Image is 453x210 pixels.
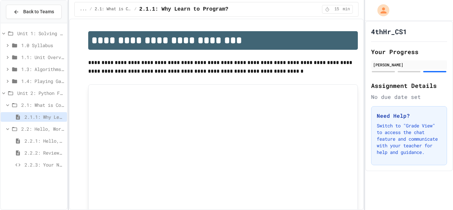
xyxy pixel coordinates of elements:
[371,47,447,56] h2: Your Progress
[21,78,64,85] span: 1.4: Playing Games
[23,8,54,15] span: Back to Teams
[21,66,64,73] span: 1.3: Algorithms - from Pseudocode to Flowcharts
[371,81,447,90] h2: Assignment Details
[17,90,64,97] span: Unit 2: Python Fundamentals
[95,7,132,12] span: 2.1: What is Code?
[17,30,64,37] span: Unit 1: Solving Problems in Computer Science
[370,3,391,18] div: My Account
[25,161,64,168] span: 2.2.3: Your Name and Favorite Movie
[377,112,441,120] h3: Need Help?
[139,5,228,13] span: 2.1.1: Why Learn to Program?
[371,93,447,101] div: No due date set
[373,62,445,68] div: [PERSON_NAME]
[21,102,64,108] span: 2.1: What is Code?
[6,5,62,19] button: Back to Teams
[21,125,64,132] span: 2.2: Hello, World!
[21,54,64,61] span: 1.1: Unit Overview
[371,27,407,36] h1: 4thHr_CS1
[25,113,64,120] span: 2.1.1: Why Learn to Program?
[343,7,350,12] span: min
[25,137,64,144] span: 2.2.1: Hello, World!
[377,122,441,156] p: Switch to "Grade View" to access the chat feature and communicate with your teacher for help and ...
[90,7,92,12] span: /
[21,42,64,49] span: 1.0 Syllabus
[25,149,64,156] span: 2.2.2: Review - Hello, World!
[332,7,342,12] span: 15
[80,7,87,12] span: ...
[134,7,137,12] span: /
